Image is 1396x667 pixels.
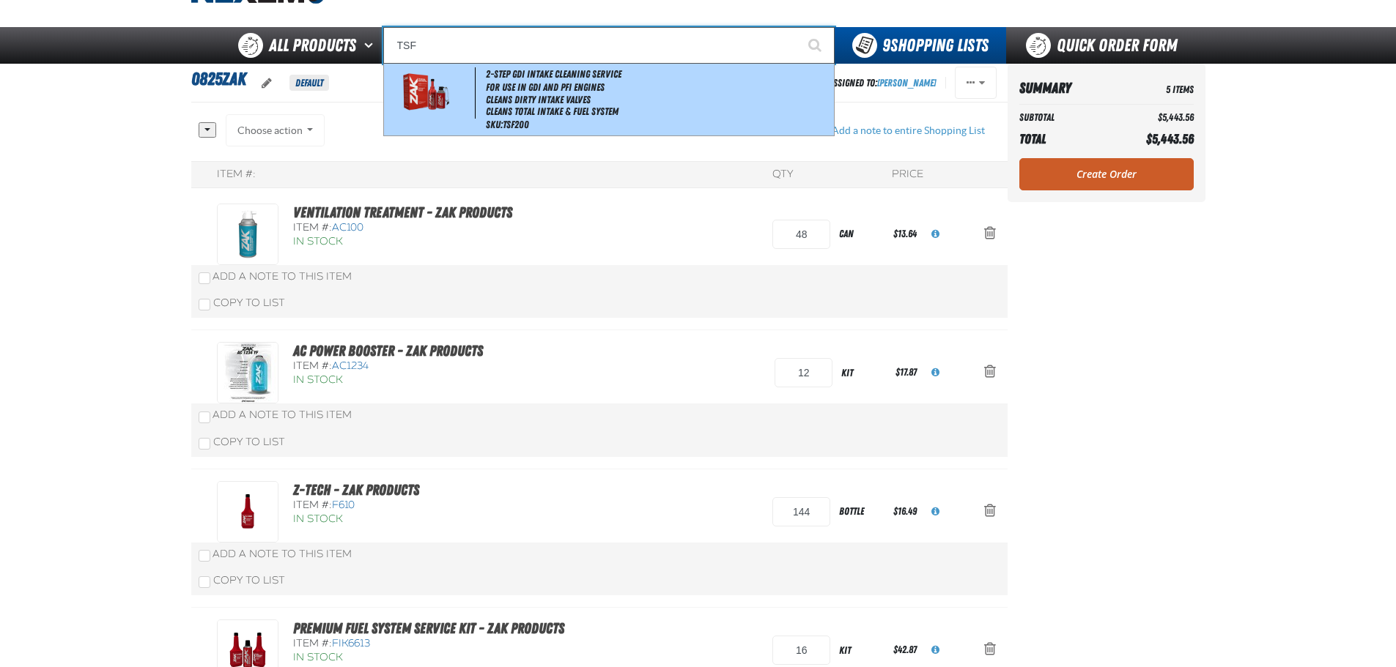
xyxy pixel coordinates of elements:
[293,651,569,665] div: In Stock
[199,299,210,310] input: Copy To List
[829,73,937,93] div: Assigned To:
[1006,27,1205,64] a: Quick Order Form
[920,218,951,250] button: View All Prices for AC100
[972,218,1008,250] button: Action Remove Ventilation Treatment - ZAK Products from 0825ZAK
[199,436,285,448] label: Copy To List
[877,77,937,89] a: [PERSON_NAME]
[1019,127,1110,151] th: Total
[1146,131,1194,146] span: $5,443.56
[199,272,210,284] input: Add a Note to This Item
[269,32,356,59] span: All Products
[293,513,569,526] div: In Stock
[772,636,830,665] input: Product Quantity
[383,27,835,64] input: Search
[199,411,210,423] input: Add a Note to This Item
[830,634,890,667] div: kit
[199,297,285,309] label: Copy To List
[895,366,917,378] span: $17.87
[293,619,564,637] a: Premium Fuel System Service Kit - ZAK Products
[882,35,890,56] strong: 9
[293,373,569,387] div: In Stock
[1019,75,1110,101] th: Summary
[893,644,917,655] span: $42.87
[486,94,831,106] li: Cleans Dirty Intake Valves
[920,634,951,666] button: View All Prices for FIK6613
[293,221,569,235] div: Item #:
[199,438,210,450] input: Copy To List
[332,359,369,372] span: AC1234
[772,497,830,526] input: Product Quantity
[332,499,355,511] span: F610
[830,217,890,250] div: can
[920,496,951,528] button: View All Prices for F610
[920,357,951,389] button: View All Prices for AC1234
[332,221,363,234] span: AC100
[289,75,329,91] span: Default
[199,574,285,586] label: Copy To List
[359,27,383,64] button: Open All Products pages
[332,637,370,649] span: FIK6613
[293,637,569,651] div: Item #:
[199,550,210,562] input: Add a Note to This Item
[191,69,246,89] span: 0825ZAK
[955,67,997,99] button: Actions of 0825ZAK
[882,35,989,56] span: Shopping Lists
[830,495,890,528] div: bottle
[1019,158,1194,190] a: Create Order
[835,27,1006,64] button: You have 9 Shopping Lists. Open to view details
[392,67,459,119] img: 5b11582210d27797071929-twostepbox_0000_copy_preview.png
[972,357,1008,389] button: Action Remove AC Power Booster - ZAK Products from 0825ZAK
[199,576,210,588] input: Copy To List
[217,168,256,182] div: Item #:
[486,68,621,80] span: 2-Step GDI Intake Cleaning Service
[775,358,832,387] input: Product Quantity
[486,105,831,118] li: Cleans Total Intake & Fuel System
[893,505,917,517] span: $16.49
[213,548,352,560] span: Add a Note to This Item
[972,634,1008,666] button: Action Remove Premium Fuel System Service Kit - ZAK Products from 0825ZAK
[293,235,569,249] div: In Stock
[893,228,917,239] span: $13.64
[972,496,1008,528] button: Action Remove Z-Tech - ZAK Products from 0825ZAK
[798,27,835,64] button: Start Searching
[1110,108,1194,127] td: $5,443.56
[832,357,893,390] div: kit
[213,270,352,283] span: Add a Note to This Item
[293,342,483,359] a: AC Power Booster - ZAK Products
[772,220,830,249] input: Product Quantity
[486,119,529,130] span: SKU:TSF200
[1019,108,1110,127] th: Subtotal
[213,409,352,421] span: Add a Note to This Item
[1110,75,1194,101] td: 5 Items
[250,67,284,100] button: oro.shoppinglist.label.edit.tooltip
[293,499,569,513] div: Item #:
[772,168,793,182] div: QTY
[809,114,997,146] button: Add a note to entire Shopping List
[486,81,831,94] li: For Use in GDI and PFI Engines
[293,481,419,499] a: Z-Tech - ZAK Products
[293,204,512,221] a: Ventilation Treatment - ZAK Products
[293,359,569,373] div: Item #:
[892,168,923,182] div: Price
